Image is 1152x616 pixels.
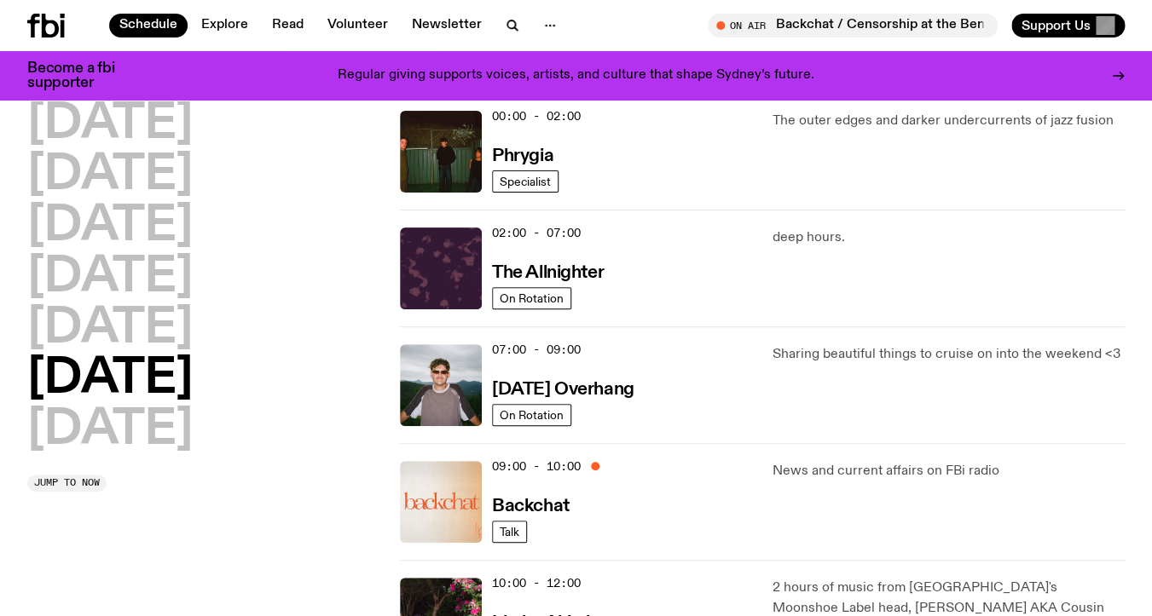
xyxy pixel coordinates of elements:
[492,170,559,193] a: Specialist
[27,475,107,492] button: Jump to now
[492,521,527,543] a: Talk
[492,225,581,241] span: 02:00 - 07:00
[492,404,571,426] a: On Rotation
[492,108,581,124] span: 00:00 - 02:00
[492,287,571,309] a: On Rotation
[27,254,193,302] button: [DATE]
[492,147,553,165] h3: Phrygia
[492,377,634,399] a: [DATE] Overhang
[708,14,998,37] button: On AirBackchat / Censorship at the Bendigo Writers Festival, colourism in the makeup industry, an...
[492,498,569,515] h3: Backchat
[500,408,564,421] span: On Rotation
[492,144,553,165] a: Phrygia
[492,381,634,399] h3: [DATE] Overhang
[492,494,569,515] a: Backchat
[27,203,193,250] button: [DATE]
[27,355,193,403] button: [DATE]
[1011,14,1125,37] button: Support Us
[27,406,193,454] button: [DATE]
[27,152,193,199] button: [DATE]
[492,458,581,475] span: 09:00 - 10:00
[262,14,314,37] a: Read
[773,461,1125,481] p: News and current affairs on FBi radio
[34,478,100,487] span: Jump to now
[492,264,604,282] h3: The Allnighter
[773,111,1125,131] p: The outer edges and darker undercurrents of jazz fusion
[500,525,519,538] span: Talk
[1022,18,1091,33] span: Support Us
[400,344,482,426] img: Harrie Hastings stands in front of cloud-covered sky and rolling hills. He's wearing sunglasses a...
[402,14,492,37] a: Newsletter
[773,344,1125,365] p: Sharing beautiful things to cruise on into the weekend <3
[500,291,564,304] span: On Rotation
[492,342,581,358] span: 07:00 - 09:00
[27,61,136,90] h3: Become a fbi supporter
[109,14,188,37] a: Schedule
[773,227,1125,248] p: deep hours.
[400,111,482,193] img: A greeny-grainy film photo of Bela, John and Bindi at night. They are standing in a backyard on g...
[338,68,814,83] p: Regular giving supports voices, artists, and culture that shape Sydney’s future.
[27,101,193,148] button: [DATE]
[191,14,258,37] a: Explore
[317,14,398,37] a: Volunteer
[492,575,581,591] span: 10:00 - 12:00
[492,261,604,282] a: The Allnighter
[500,175,551,187] span: Specialist
[27,304,193,352] button: [DATE]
